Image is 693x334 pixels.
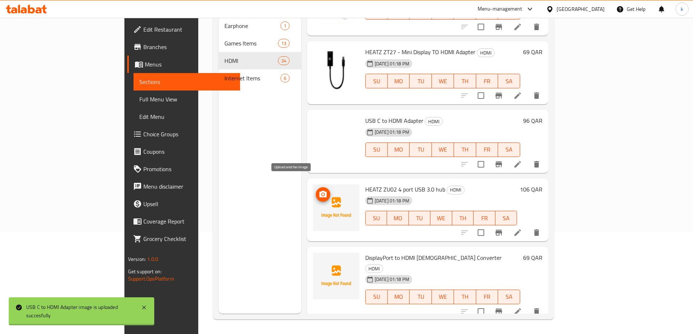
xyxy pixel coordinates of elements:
[435,144,451,155] span: WE
[490,303,507,320] button: Branch-specific-item
[528,18,545,36] button: delete
[430,211,452,225] button: WE
[513,228,522,237] a: Edit menu item
[412,213,427,224] span: TU
[127,38,240,56] a: Branches
[513,23,522,31] a: Edit menu item
[457,291,473,302] span: TH
[365,47,475,57] span: HEATZ ZT27 - Mini Display TO HDMI Adapter
[143,182,234,191] span: Menu disclaimer
[454,74,476,88] button: TH
[681,5,683,13] span: k
[224,56,278,65] span: HDMI
[490,156,507,173] button: Branch-specific-item
[391,144,407,155] span: MO
[127,160,240,178] a: Promotions
[528,87,545,104] button: delete
[388,74,410,88] button: MO
[143,25,234,34] span: Edit Restaurant
[372,60,412,67] span: [DATE] 01:18 PM
[390,213,406,224] span: MO
[278,56,290,65] div: items
[365,74,388,88] button: SU
[313,47,359,93] img: HEATZ ZT27 - Mini Display TO HDMI Adapter
[490,18,507,36] button: Branch-specific-item
[476,290,498,304] button: FR
[134,90,240,108] a: Full Menu View
[413,144,429,155] span: TU
[143,43,234,51] span: Branches
[409,211,430,225] button: TU
[490,87,507,104] button: Branch-specific-item
[369,76,385,86] span: SU
[490,224,507,241] button: Branch-specific-item
[498,142,520,157] button: SA
[523,47,542,57] h6: 69 QAR
[127,178,240,195] a: Menu disclaimer
[372,129,412,136] span: [DATE] 01:18 PM
[432,142,454,157] button: WE
[387,211,409,225] button: MO
[391,76,407,86] span: MO
[139,95,234,104] span: Full Menu View
[452,211,474,225] button: TH
[372,197,412,204] span: [DATE] 01:18 PM
[143,234,234,243] span: Grocery Checklist
[410,142,432,157] button: TU
[479,144,495,155] span: FR
[278,40,289,47] span: 13
[473,157,489,172] span: Select to update
[501,76,517,86] span: SA
[447,186,464,194] span: HDMI
[134,73,240,90] a: Sections
[134,108,240,125] a: Edit Menu
[477,48,495,57] div: HDMI
[365,184,445,195] span: HEATZ ZU02 4 port USB 3.0 hub
[219,52,301,69] div: HDMI34
[474,211,495,225] button: FR
[410,290,432,304] button: TU
[432,290,454,304] button: WE
[498,213,514,224] span: SA
[520,184,542,194] h6: 106 QAR
[501,144,517,155] span: SA
[128,267,162,276] span: Get support on:
[365,142,388,157] button: SU
[281,23,289,29] span: 1
[432,74,454,88] button: WE
[366,265,383,273] span: HDMI
[224,39,278,48] div: Games Items
[433,213,449,224] span: WE
[435,76,451,86] span: WE
[513,307,522,316] a: Edit menu item
[224,74,280,83] span: Internet Items
[473,88,489,103] span: Select to update
[454,142,476,157] button: TH
[557,5,605,13] div: [GEOGRAPHIC_DATA]
[369,291,385,302] span: SU
[410,74,432,88] button: TU
[127,143,240,160] a: Coupons
[425,117,443,126] div: HDMI
[316,187,330,202] button: upload picture
[143,217,234,226] span: Coverage Report
[391,291,407,302] span: MO
[365,252,502,263] span: DisplayPort to HDMI [DEMOGRAPHIC_DATA] Converter
[127,125,240,143] a: Choice Groups
[313,184,359,231] img: HEATZ ZU02 4 port USB 3.0 hub
[145,60,234,69] span: Menus
[143,165,234,173] span: Promotions
[127,195,240,213] a: Upsell
[457,144,473,155] span: TH
[528,224,545,241] button: delete
[224,21,280,30] span: Earphone
[476,74,498,88] button: FR
[369,213,384,224] span: SU
[365,264,383,273] div: HDMI
[388,290,410,304] button: MO
[147,254,158,264] span: 1.0.0
[128,274,174,283] a: Support.OpsPlatform
[435,291,451,302] span: WE
[478,5,522,13] div: Menu-management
